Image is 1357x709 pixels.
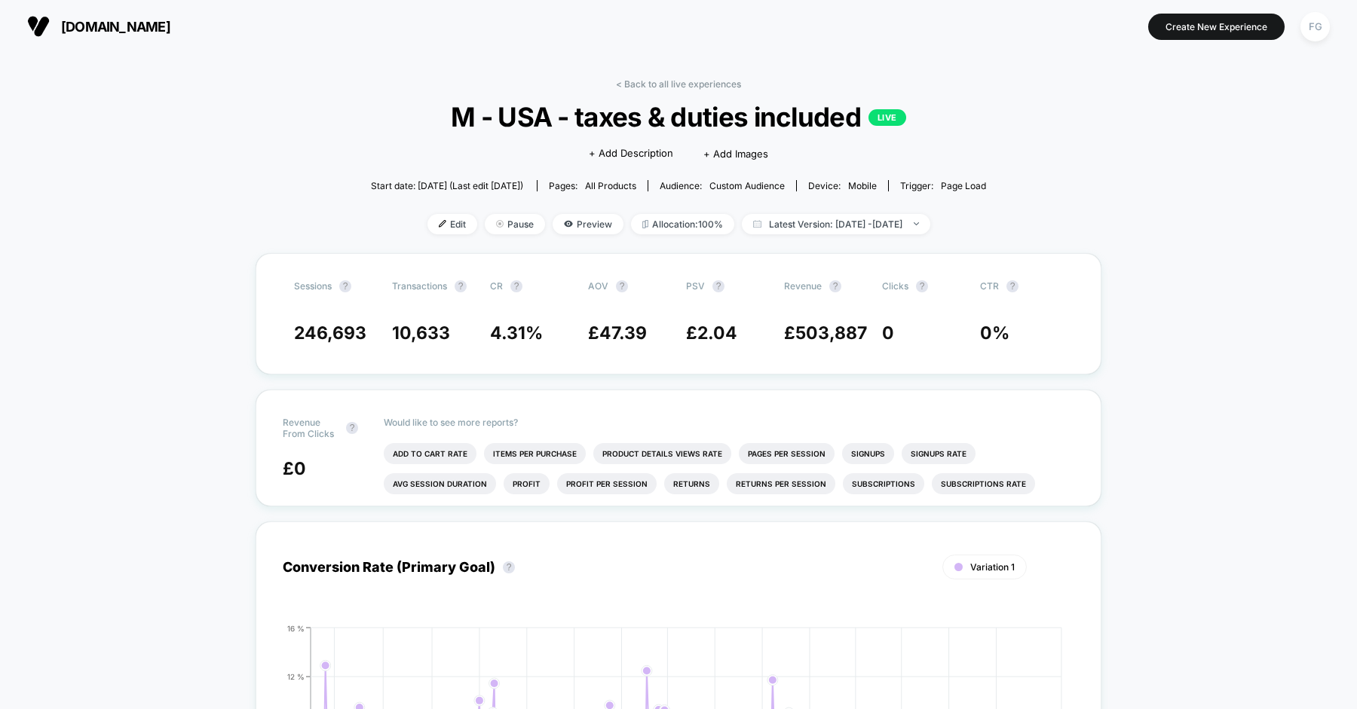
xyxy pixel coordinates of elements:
img: rebalance [642,220,648,228]
span: £ [283,458,306,479]
li: Avg Session Duration [384,473,496,494]
button: FG [1296,11,1334,42]
span: £ [588,322,647,344]
li: Subscriptions Rate [932,473,1035,494]
span: Page Load [941,180,986,191]
button: ? [829,280,841,292]
tspan: 12 % [287,671,305,680]
button: Create New Experience [1148,14,1285,40]
span: all products [585,180,636,191]
li: Profit Per Session [557,473,657,494]
div: Audience: [660,180,785,191]
button: ? [503,561,515,573]
span: Revenue From Clicks [283,417,338,439]
span: £ [784,322,867,344]
span: £ [686,322,737,344]
button: [DOMAIN_NAME] [23,14,175,38]
span: Revenue [784,280,822,292]
span: Variation 1 [970,561,1015,573]
img: Visually logo [27,15,50,38]
li: Items Per Purchase [484,443,586,464]
li: Pages Per Session [739,443,835,464]
img: end [914,222,919,225]
li: Subscriptions [843,473,924,494]
span: CTR [980,280,999,292]
span: + Add Images [703,148,768,160]
span: 4.31 % [490,322,543,344]
span: Custom Audience [709,180,785,191]
img: edit [439,220,446,228]
span: PSV [686,280,705,292]
span: 0 % [980,322,1009,344]
span: 246,693 [294,322,366,344]
button: ? [1006,280,1019,292]
span: + Add Description [589,146,673,161]
span: Allocation: 100% [631,214,734,234]
li: Returns Per Session [727,473,835,494]
span: Start date: [DATE] (Last edit [DATE]) [371,180,523,191]
span: 2.04 [697,322,737,344]
button: ? [616,280,628,292]
li: Profit [504,473,550,494]
button: ? [346,422,358,434]
li: Add To Cart Rate [384,443,476,464]
span: Transactions [392,280,447,292]
p: Would like to see more reports? [384,417,1074,428]
span: Edit [427,214,477,234]
img: calendar [753,220,761,228]
li: Returns [664,473,719,494]
span: Latest Version: [DATE] - [DATE] [742,214,930,234]
li: Product Details Views Rate [593,443,731,464]
span: Device: [796,180,888,191]
tspan: 16 % [287,623,305,632]
button: ? [455,280,467,292]
span: AOV [588,280,608,292]
li: Signups [842,443,894,464]
div: FG [1300,12,1330,41]
p: LIVE [868,109,906,126]
span: Sessions [294,280,332,292]
button: ? [339,280,351,292]
span: 503,887 [795,322,867,344]
div: Pages: [549,180,636,191]
span: 0 [294,458,306,479]
span: CR [490,280,503,292]
div: Trigger: [900,180,986,191]
button: ? [510,280,522,292]
span: Clicks [882,280,908,292]
a: < Back to all live experiences [616,78,741,90]
span: [DOMAIN_NAME] [61,19,170,35]
span: M - USA - taxes & duties included [402,101,955,133]
span: 10,633 [392,322,450,344]
button: ? [916,280,928,292]
span: mobile [848,180,877,191]
button: ? [712,280,724,292]
span: Preview [553,214,623,234]
span: 47.39 [599,322,647,344]
span: 0 [882,322,894,344]
img: end [496,220,504,228]
li: Signups Rate [902,443,976,464]
span: Pause [485,214,545,234]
